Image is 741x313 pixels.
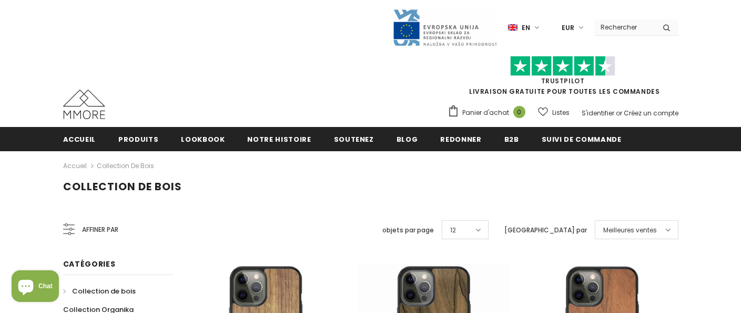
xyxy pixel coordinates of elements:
span: 12 [450,225,456,236]
a: Redonner [440,127,481,151]
a: Accueil [63,160,87,172]
a: Javni Razpis [392,23,498,32]
a: Produits [118,127,158,151]
a: Créez un compte [624,109,678,118]
img: Javni Razpis [392,8,498,47]
span: Produits [118,134,158,144]
label: [GEOGRAPHIC_DATA] par [504,225,587,236]
img: i-lang-1.png [508,23,517,32]
a: Collection de bois [97,161,154,170]
span: EUR [562,23,574,33]
span: Listes [552,107,570,118]
span: Collection de bois [63,179,182,194]
img: Faites confiance aux étoiles pilotes [510,56,615,76]
a: Panier d'achat 0 [448,105,531,121]
span: or [616,109,622,118]
a: Lookbook [181,127,225,151]
a: Suivi de commande [542,127,622,151]
a: TrustPilot [541,76,585,85]
span: en [522,23,530,33]
span: Suivi de commande [542,134,622,144]
span: Redonner [440,134,481,144]
input: Search Site [594,19,655,35]
span: Notre histoire [247,134,311,144]
span: Accueil [63,134,96,144]
span: B2B [504,134,519,144]
a: Collection de bois [63,282,136,300]
span: Catégories [63,259,116,269]
a: S'identifier [582,109,614,118]
span: Lookbook [181,134,225,144]
span: Collection de bois [72,286,136,296]
span: Meilleures ventes [603,225,657,236]
span: soutenez [334,134,374,144]
span: 0 [513,106,525,118]
span: Affiner par [82,224,118,236]
img: Cas MMORE [63,90,105,119]
inbox-online-store-chat: Shopify online store chat [8,270,62,305]
a: B2B [504,127,519,151]
a: Notre histoire [247,127,311,151]
a: Blog [397,127,418,151]
a: Listes [538,103,570,122]
a: Accueil [63,127,96,151]
a: soutenez [334,127,374,151]
span: Blog [397,134,418,144]
label: objets par page [382,225,434,236]
span: Panier d'achat [462,107,509,118]
span: LIVRAISON GRATUITE POUR TOUTES LES COMMANDES [448,61,678,96]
